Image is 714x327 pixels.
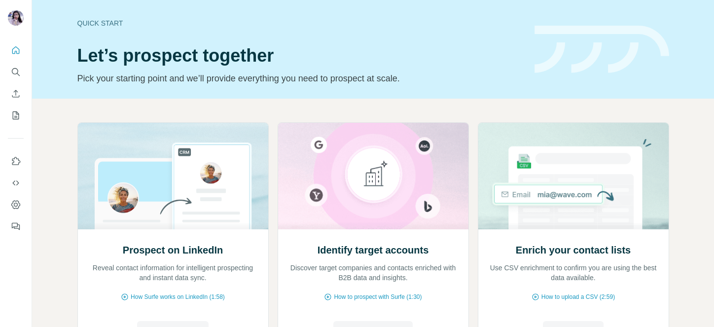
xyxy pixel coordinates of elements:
[318,243,429,257] h2: Identify target accounts
[488,263,659,283] p: Use CSV enrichment to confirm you are using the best data available.
[77,72,523,85] p: Pick your starting point and we’ll provide everything you need to prospect at scale.
[8,41,24,59] button: Quick start
[541,292,615,301] span: How to upload a CSV (2:59)
[77,123,269,229] img: Prospect on LinkedIn
[8,196,24,214] button: Dashboard
[8,152,24,170] button: Use Surfe on LinkedIn
[478,123,669,229] img: Enrich your contact lists
[288,263,459,283] p: Discover target companies and contacts enriched with B2B data and insights.
[334,292,422,301] span: How to prospect with Surfe (1:30)
[278,123,469,229] img: Identify target accounts
[123,243,223,257] h2: Prospect on LinkedIn
[8,63,24,81] button: Search
[88,263,258,283] p: Reveal contact information for intelligent prospecting and instant data sync.
[77,18,523,28] div: Quick start
[8,85,24,103] button: Enrich CSV
[8,107,24,124] button: My lists
[535,26,669,73] img: banner
[516,243,631,257] h2: Enrich your contact lists
[8,174,24,192] button: Use Surfe API
[77,46,523,66] h1: Let’s prospect together
[8,218,24,235] button: Feedback
[131,292,225,301] span: How Surfe works on LinkedIn (1:58)
[8,10,24,26] img: Avatar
